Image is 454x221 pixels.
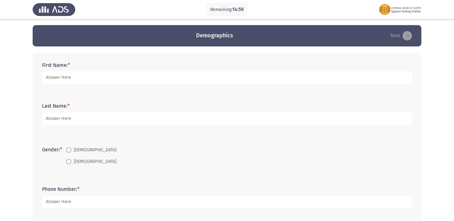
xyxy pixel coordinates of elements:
[42,103,70,109] label: Last Name:
[42,62,70,68] label: First Name:
[74,158,116,165] span: [DEMOGRAPHIC_DATA]
[33,1,75,18] img: Assess Talent Management logo
[74,146,116,154] span: [DEMOGRAPHIC_DATA]
[42,112,412,125] input: add answer text
[232,6,244,12] span: 14:59
[42,71,412,84] input: add answer text
[389,31,414,41] button: load next page
[379,1,421,18] img: Assessment logo of EBI Analytical Thinking FOCUS Assessment EN
[42,196,412,208] input: add answer text
[210,6,244,13] p: Remaining:
[196,32,233,40] h3: Demographics
[42,186,79,192] label: Phone Number:
[42,147,62,153] label: Gender:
